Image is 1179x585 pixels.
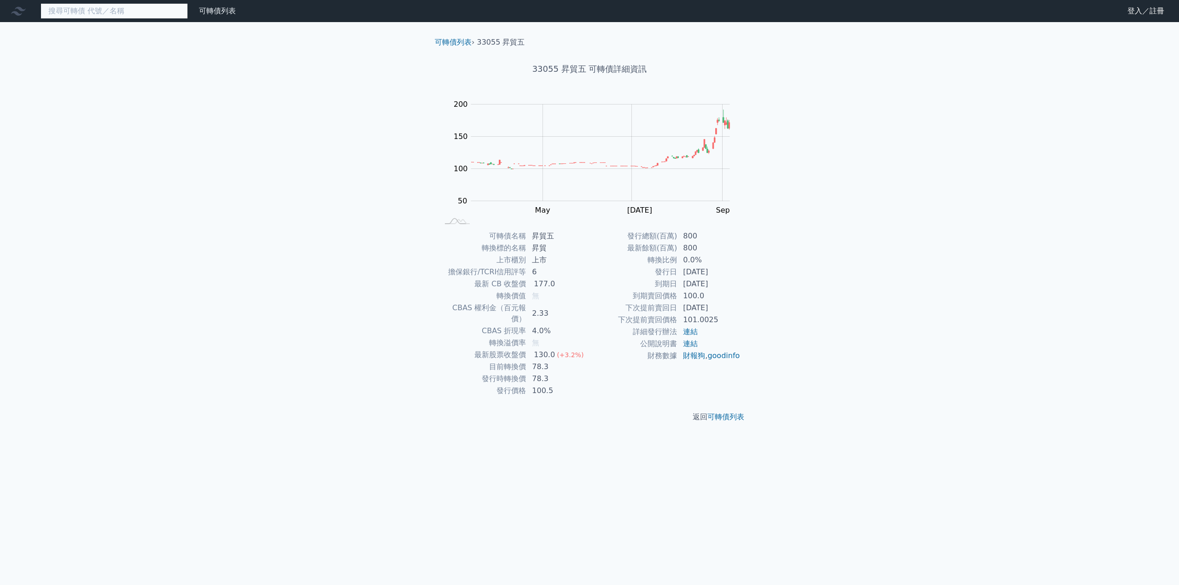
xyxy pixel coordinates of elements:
[438,290,526,302] td: 轉換價值
[589,314,677,326] td: 下次提前賣回價格
[427,63,752,75] h1: 33055 昇貿五 可轉債詳細資訊
[677,230,741,242] td: 800
[526,361,589,373] td: 78.3
[677,314,741,326] td: 101.0025
[677,302,741,314] td: [DATE]
[199,6,236,15] a: 可轉債列表
[438,361,526,373] td: 目前轉換價
[683,339,698,348] a: 連結
[532,338,539,347] span: 無
[677,278,741,290] td: [DATE]
[454,164,468,173] tspan: 100
[526,373,589,385] td: 78.3
[589,242,677,254] td: 最新餘額(百萬)
[1133,541,1179,585] iframe: Chat Widget
[526,385,589,397] td: 100.5
[677,350,741,362] td: ,
[435,38,472,46] a: 可轉債列表
[589,230,677,242] td: 發行總額(百萬)
[454,100,468,109] tspan: 200
[526,325,589,337] td: 4.0%
[438,373,526,385] td: 發行時轉換價
[532,291,539,300] span: 無
[532,278,557,290] div: 177.0
[589,350,677,362] td: 財務數據
[535,206,550,214] tspan: May
[526,242,589,254] td: 昇貿
[526,230,589,242] td: 昇貿五
[438,385,526,397] td: 發行價格
[438,242,526,254] td: 轉換標的名稱
[438,230,526,242] td: 可轉債名稱
[683,351,705,360] a: 財報狗
[526,302,589,325] td: 2.33
[438,254,526,266] td: 上市櫃別
[449,100,744,233] g: Chart
[438,302,526,325] td: CBAS 權利金（百元報價）
[683,327,698,336] a: 連結
[438,278,526,290] td: 最新 CB 收盤價
[589,326,677,338] td: 詳細發行辦法
[677,290,741,302] td: 100.0
[1133,541,1179,585] div: 聊天小工具
[589,266,677,278] td: 發行日
[589,278,677,290] td: 到期日
[427,411,752,423] p: 返回
[438,349,526,361] td: 最新股票收盤價
[477,37,525,48] li: 33055 昇貿五
[589,254,677,266] td: 轉換比例
[41,3,188,19] input: 搜尋可轉債 代號／名稱
[438,325,526,337] td: CBAS 折現率
[438,337,526,349] td: 轉換溢價率
[1120,4,1172,18] a: 登入／註冊
[438,266,526,278] td: 擔保銀行/TCRI信用評等
[526,266,589,278] td: 6
[677,242,741,254] td: 800
[716,206,730,214] tspan: Sep
[677,266,741,278] td: [DATE]
[435,37,474,48] li: ›
[677,254,741,266] td: 0.0%
[589,290,677,302] td: 到期賣回價格
[454,132,468,141] tspan: 150
[627,206,652,214] tspan: [DATE]
[589,302,677,314] td: 下次提前賣回日
[458,197,467,205] tspan: 50
[707,412,744,421] a: 可轉債列表
[532,349,557,360] div: 130.0
[557,351,584,359] span: (+3.2%)
[589,338,677,350] td: 公開說明書
[707,351,740,360] a: goodinfo
[526,254,589,266] td: 上市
